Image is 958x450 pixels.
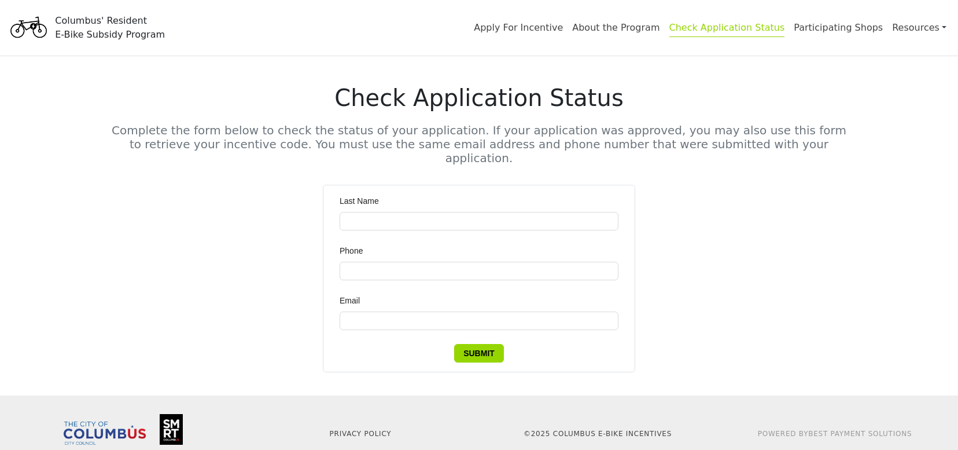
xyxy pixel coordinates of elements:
img: Columbus City Council [64,422,146,445]
a: Powered ByBest Payment Solutions [758,430,912,438]
span: Submit [463,347,495,360]
a: Apply For Incentive [474,22,563,33]
input: Last Name [340,212,618,231]
img: Smart Columbus [160,414,183,445]
label: Phone [340,244,371,257]
a: Columbus' ResidentE-Bike Subsidy Program [7,20,165,34]
div: Columbus' Resident E-Bike Subsidy Program [55,14,165,42]
p: © 2025 Columbus E-Bike Incentives [486,429,709,439]
h1: Check Application Status [111,84,847,112]
input: Phone [340,262,618,280]
a: Resources [892,16,946,39]
h5: Complete the form below to check the status of your application. If your application was approved... [111,123,847,165]
input: Email [340,312,618,330]
img: Program logo [7,8,50,48]
label: Last Name [340,195,387,207]
a: Participating Shops [794,22,883,33]
button: Submit [454,344,504,363]
a: Privacy Policy [330,430,392,438]
a: About the Program [572,22,659,33]
label: Email [340,294,368,307]
a: Check Application Status [669,22,785,37]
